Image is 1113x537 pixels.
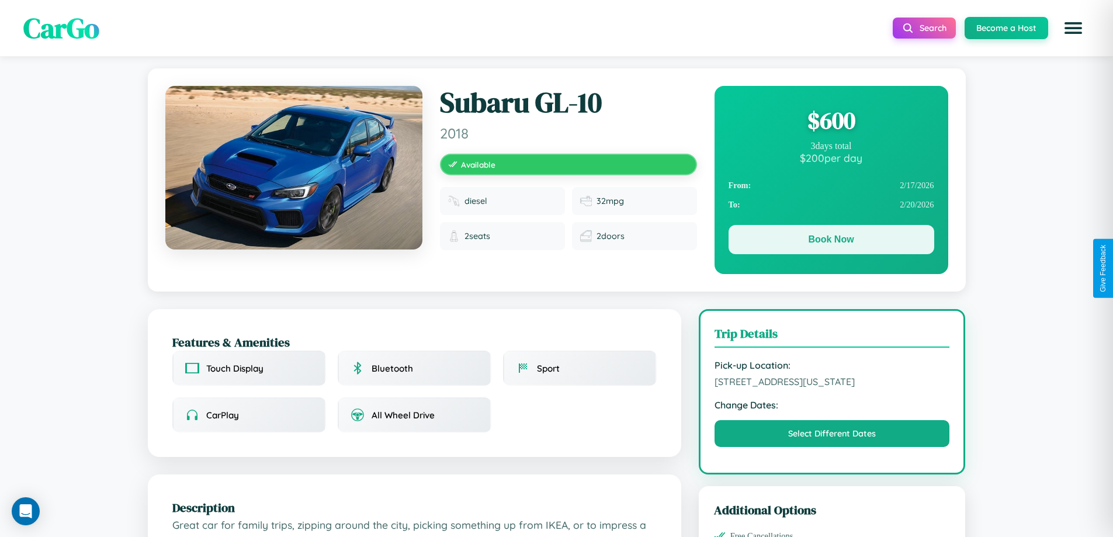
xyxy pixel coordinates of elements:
span: CarPlay [206,410,239,421]
span: 2 seats [464,231,490,241]
img: Seats [448,230,460,242]
div: $ 600 [729,105,934,136]
span: 2 doors [597,231,625,241]
span: diesel [464,196,487,206]
img: Doors [580,230,592,242]
h2: Description [172,499,657,516]
div: 3 days total [729,141,934,151]
span: Touch Display [206,363,263,374]
span: All Wheel Drive [372,410,435,421]
span: [STREET_ADDRESS][US_STATE] [715,376,950,387]
img: Subaru GL-10 2018 [165,86,422,250]
img: Fuel efficiency [580,195,592,207]
span: CarGo [23,9,99,47]
span: Bluetooth [372,363,413,374]
button: Select Different Dates [715,420,950,447]
div: 2 / 17 / 2026 [729,176,934,195]
strong: Pick-up Location: [715,359,950,371]
strong: From: [729,181,751,190]
span: 32 mpg [597,196,624,206]
h1: Subaru GL-10 [440,86,697,120]
div: Give Feedback [1099,245,1107,292]
div: Open Intercom Messenger [12,497,40,525]
h3: Additional Options [714,501,951,518]
button: Become a Host [965,17,1048,39]
img: Fuel type [448,195,460,207]
h3: Trip Details [715,325,950,348]
span: Available [461,160,495,169]
span: 2018 [440,124,697,142]
span: Sport [537,363,560,374]
strong: To: [729,200,740,210]
div: $ 200 per day [729,151,934,164]
button: Search [893,18,956,39]
h2: Features & Amenities [172,334,657,351]
strong: Change Dates: [715,399,950,411]
div: 2 / 20 / 2026 [729,195,934,214]
span: Search [920,23,946,33]
button: Book Now [729,225,934,254]
button: Open menu [1057,12,1090,44]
